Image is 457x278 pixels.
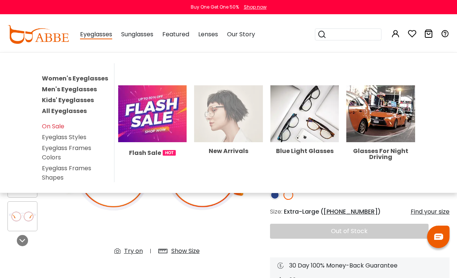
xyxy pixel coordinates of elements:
[42,96,94,104] a: Kids' Eyeglasses
[8,209,37,224] img: Centior White Metal Eyeglasses , NosePads Frames from ABBE Glasses
[240,4,267,10] a: Shop now
[346,148,415,160] div: Glasses For Night Driving
[194,148,263,154] div: New Arrivals
[42,164,91,182] a: Eyeglass Frames Shapes
[323,207,378,216] span: [PHONE_NUMBER]
[227,30,255,39] span: Our Story
[42,107,87,115] a: All Eyeglasses
[162,30,189,39] span: Featured
[198,30,218,39] span: Lenses
[124,247,143,256] div: Try on
[277,261,442,270] div: 30 Day 100% Money-Back Guarantee
[346,109,415,160] a: Glasses For Night Driving
[42,74,108,83] a: Women's Eyeglasses
[434,233,443,240] img: chat
[129,148,161,158] span: Flash Sale
[171,247,200,256] div: Show Size
[42,122,64,131] a: On Sale
[270,148,339,154] div: Blue Light Glasses
[118,109,187,157] a: Flash Sale
[7,25,69,44] img: abbeglasses.com
[411,207,450,216] div: Find your size
[270,85,339,142] img: Blue Light Glasses
[42,85,97,94] a: Men's Eyeglasses
[284,207,381,216] span: Extra-Large ( )
[163,150,176,156] img: 1724998894317IetNH.gif
[270,109,339,154] a: Blue Light Glasses
[42,144,91,162] a: Eyeglass Frames Colors
[244,4,267,10] div: Shop now
[194,109,263,154] a: New Arrivals
[270,224,429,239] button: Out of Stock
[191,4,239,10] div: Buy One Get One 50%
[42,133,86,141] a: Eyeglass Styles
[80,30,112,39] span: Eyeglasses
[118,85,187,142] img: Flash Sale
[346,85,415,142] img: Glasses For Night Driving
[194,85,263,142] img: New Arrivals
[270,207,282,216] span: Size:
[121,30,153,39] span: Sunglasses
